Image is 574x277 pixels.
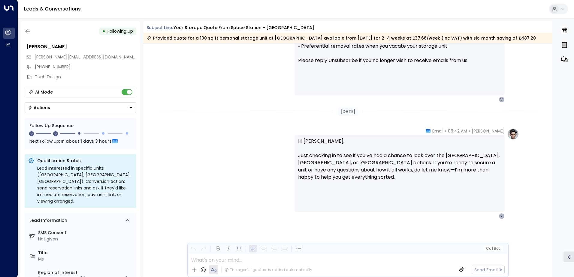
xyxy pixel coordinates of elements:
[200,245,207,252] button: Redo
[102,26,105,37] div: •
[37,165,133,204] div: Lead interested in specific units ([GEOGRAPHIC_DATA], [GEOGRAPHIC_DATA], [GEOGRAPHIC_DATA]). Conv...
[38,270,134,276] label: Region of Interest
[338,107,358,116] div: [DATE]
[499,97,505,103] div: V
[469,128,470,134] span: •
[37,158,133,164] p: Qualification Status
[189,245,197,252] button: Undo
[499,213,505,219] div: V
[448,128,467,134] span: 06:42 AM
[507,128,519,140] img: profile-logo.png
[147,35,536,41] div: Provided quote for a 100 sq ft personal storage unit at [GEOGRAPHIC_DATA] available from [DATE] f...
[107,28,133,34] span: Following Up
[24,5,81,12] a: Leads & Conversations
[35,74,136,80] div: Tuch Design
[35,89,53,95] div: AI Mode
[492,246,493,251] span: |
[25,102,136,113] button: Actions
[35,54,136,60] span: vicki@tuchdesign.com
[29,123,131,129] div: Follow Up Sequence
[28,105,50,110] div: Actions
[38,256,134,262] div: Ms
[298,138,501,188] p: Hi [PERSON_NAME], Just checking in to see if you’ve had a chance to look over the [GEOGRAPHIC_DAT...
[147,25,173,31] span: Subject Line:
[432,128,443,134] span: Email
[445,128,446,134] span: •
[38,236,134,242] div: Not given
[26,43,136,50] div: [PERSON_NAME]
[25,102,136,113] div: Button group with a nested menu
[472,128,505,134] span: [PERSON_NAME]
[38,250,134,256] label: Title
[61,138,112,144] span: In about 1 days 3 hours
[486,246,500,251] span: Cc Bcc
[35,54,137,60] span: [PERSON_NAME][EMAIL_ADDRESS][DOMAIN_NAME]
[29,138,131,144] div: Next Follow Up:
[38,230,134,236] label: SMS Consent
[27,217,67,224] div: Lead Information
[483,246,503,252] button: Cc|Bcc
[225,267,312,273] div: The agent signature is added automatically
[174,25,314,31] div: Your storage quote from Space Station - [GEOGRAPHIC_DATA]
[35,64,136,70] div: [PHONE_NUMBER]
